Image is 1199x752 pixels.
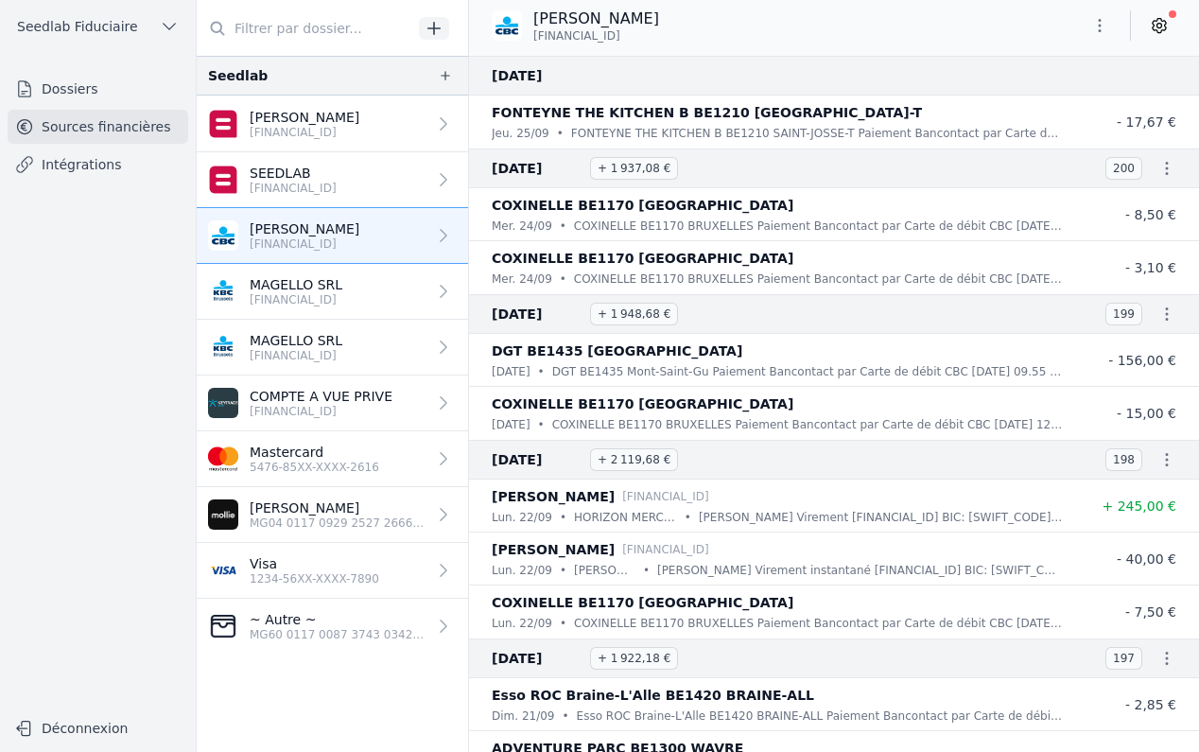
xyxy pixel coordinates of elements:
p: Mastercard [250,443,379,462]
a: Dossiers [8,72,188,106]
p: ~ Autre ~ [250,610,426,629]
img: imageedit_2_6530439554.png [208,444,238,474]
span: - 3,10 € [1125,260,1176,275]
span: [DATE] [492,448,582,471]
div: Seedlab [208,64,268,87]
p: [PERSON_NAME] [574,561,635,580]
a: Intégrations [8,148,188,182]
span: + 2 119,68 € [590,448,678,471]
p: COMPTE A VUE PRIVE [250,387,392,406]
p: 5476-85XX-XXXX-2616 [250,460,379,475]
span: - 156,00 € [1108,353,1176,368]
p: FONTEYNE THE KITCHEN B BE1210 [GEOGRAPHIC_DATA]-T [492,101,922,124]
p: MAGELLO SRL [250,275,342,294]
p: [FINANCIAL_ID] [622,487,709,506]
div: • [538,362,545,381]
span: + 245,00 € [1102,498,1176,514]
p: [DATE] [492,362,530,381]
p: COXINELLE BE1170 [GEOGRAPHIC_DATA] [492,393,793,415]
p: lun. 22/09 [492,614,552,633]
div: • [643,561,650,580]
a: MAGELLO SRL [FINANCIAL_ID] [197,320,468,376]
p: [FINANCIAL_ID] [250,125,359,140]
div: • [560,217,566,236]
img: qv5pP6IyH5pkUJsKlgG23E4RbBM.avif [208,499,238,530]
p: COXINELLE BE1170 BRUXELLES Paiement Bancontact par Carte de débit CBC [DATE] 11.36 heures 5182 72... [574,217,1063,236]
span: 200 [1105,157,1142,180]
p: MG60 0117 0087 3743 0342 8285 705 [250,627,426,642]
span: [DATE] [492,303,582,325]
span: [DATE] [492,647,582,670]
span: - 15,00 € [1117,406,1176,421]
span: [DATE] [492,157,582,180]
span: - 40,00 € [1117,551,1176,567]
span: 198 [1105,448,1142,471]
p: [PERSON_NAME] Virement instantané [FINANCIAL_ID] BIC: [SWIFT_CODE] Annif Kets 10.48 heures CBC Mo... [657,561,1063,580]
span: 197 [1105,647,1142,670]
p: COXINELLE BE1170 [GEOGRAPHIC_DATA] [492,247,793,270]
span: - 17,67 € [1117,114,1176,130]
p: FONTEYNE THE KITCHEN B BE1210 SAINT-JOSSE-T Paiement Bancontact par Carte de débit CBC [DATE] 11.... [571,124,1063,143]
p: mer. 24/09 [492,217,552,236]
p: [FINANCIAL_ID] [250,404,392,419]
p: COXINELLE BE1170 BRUXELLES Paiement Bancontact par Carte de débit CBC [DATE] 13.11 heures 5182 72... [574,614,1063,633]
p: DGT BE1435 Mont-Saint-Gu Paiement Bancontact par Carte de débit CBC [DATE] 09.55 heures 5182 72XX... [552,362,1063,381]
p: [FINANCIAL_ID] [250,348,342,363]
a: [PERSON_NAME] [FINANCIAL_ID] [197,208,468,264]
p: jeu. 25/09 [492,124,549,143]
span: + 1 937,08 € [590,157,678,180]
a: [PERSON_NAME] MG04 0117 0929 2527 2666 4656 798 [197,487,468,543]
a: Mastercard 5476-85XX-XXXX-2616 [197,431,468,487]
p: [FINANCIAL_ID] [250,181,337,196]
div: • [557,124,564,143]
p: [PERSON_NAME] [492,538,615,561]
a: [PERSON_NAME] [FINANCIAL_ID] [197,96,468,152]
p: MAGELLO SRL [250,331,342,350]
img: KEYTRADE_KEYTBEBB.png [208,388,238,418]
span: [FINANCIAL_ID] [533,28,620,44]
img: belfius.png [208,165,238,195]
p: COXINELLE BE1170 BRUXELLES Paiement Bancontact par Carte de débit CBC [DATE] 11.36 heures 5182 72... [574,270,1063,289]
p: [DATE] [492,415,530,434]
a: MAGELLO SRL [FINANCIAL_ID] [197,264,468,320]
a: Sources financières [8,110,188,144]
span: Seedlab Fiduciaire [17,17,138,36]
p: mer. 24/09 [492,270,552,289]
div: • [685,508,691,527]
div: • [562,707,568,726]
p: 1234-56XX-XXXX-7890 [250,571,379,586]
span: 199 [1105,303,1142,325]
div: • [560,561,566,580]
p: [PERSON_NAME] [492,485,615,508]
img: visa.png [208,555,238,586]
p: [PERSON_NAME] [533,8,659,30]
p: [FINANCIAL_ID] [622,540,709,559]
p: [FINANCIAL_ID] [250,292,342,307]
p: [PERSON_NAME] [250,219,359,238]
img: CleanShot-202025-05-26-20at-2016.10.27-402x.png [208,611,238,641]
p: dim. 21/09 [492,707,554,726]
input: Filtrer par dossier... [197,11,412,45]
p: [PERSON_NAME] [250,108,359,127]
p: [FINANCIAL_ID] [250,236,359,252]
a: ~ Autre ~ MG60 0117 0087 3743 0342 8285 705 [197,599,468,655]
button: Seedlab Fiduciaire [8,11,188,42]
p: lun. 22/09 [492,508,552,527]
img: KBC_BRUSSELS_KREDBEBB.png [208,332,238,362]
span: - 8,50 € [1125,207,1176,222]
p: lun. 22/09 [492,561,552,580]
span: [DATE] [492,64,582,87]
span: + 1 948,68 € [590,303,678,325]
div: • [560,270,566,289]
img: CBC_CREGBEBB.png [208,220,238,251]
img: KBC_BRUSSELS_KREDBEBB.png [208,276,238,306]
p: COXINELLE BE1170 BRUXELLES Paiement Bancontact par Carte de débit CBC [DATE] 12.23 heures 5182 72... [552,415,1063,434]
button: Déconnexion [8,713,188,743]
a: COMPTE A VUE PRIVE [FINANCIAL_ID] [197,376,468,431]
p: Visa [250,554,379,573]
a: SEEDLAB [FINANCIAL_ID] [197,152,468,208]
span: - 2,85 € [1125,697,1176,712]
p: HORIZON MERCI MCHOU [574,508,677,527]
div: • [560,614,566,633]
p: [PERSON_NAME] Virement [FINANCIAL_ID] BIC: [SWIFT_CODE] HORIZON MERCI MCHOU [699,508,1063,527]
